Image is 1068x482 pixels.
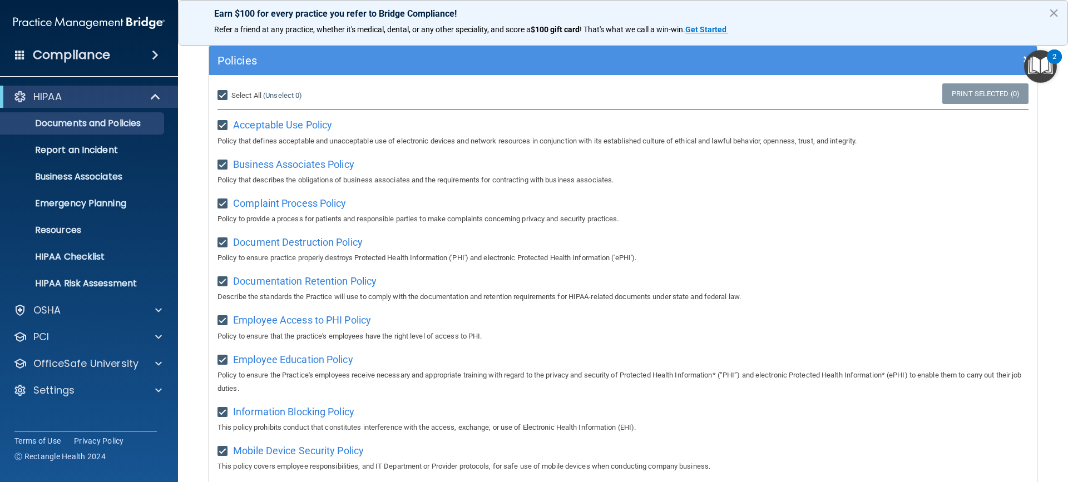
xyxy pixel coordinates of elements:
[233,354,353,365] span: Employee Education Policy
[217,135,1029,148] p: Policy that defines acceptable and unacceptable use of electronic devices and network resources i...
[217,212,1029,226] p: Policy to provide a process for patients and responsible parties to make complaints concerning pr...
[13,330,162,344] a: PCI
[217,54,822,67] h5: Policies
[1024,50,1057,83] button: Open Resource Center, 2 new notifications
[13,90,161,103] a: HIPAA
[942,83,1029,104] a: Print Selected (0)
[33,90,62,103] p: HIPAA
[214,8,1032,19] p: Earn $100 for every practice you refer to Bridge Compliance!
[217,460,1029,473] p: This policy covers employee responsibilities, and IT Department or Provider protocols, for safe u...
[685,25,726,34] strong: Get Started
[74,435,124,446] a: Privacy Policy
[217,251,1029,265] p: Policy to ensure practice properly destroys Protected Health Information ('PHI') and electronic P...
[233,406,354,418] span: Information Blocking Policy
[233,314,371,326] span: Employee Access to PHI Policy
[1049,4,1059,22] button: Close
[233,197,346,209] span: Complaint Process Policy
[13,304,162,317] a: OSHA
[7,225,159,236] p: Resources
[217,173,1029,187] p: Policy that describes the obligations of business associates and the requirements for contracting...
[217,330,1029,343] p: Policy to ensure that the practice's employees have the right level of access to PHI.
[263,91,302,100] a: (Unselect 0)
[217,52,1029,69] a: Policies
[33,384,75,397] p: Settings
[214,25,531,34] span: Refer a friend at any practice, whether it's medical, dental, or any other speciality, and score a
[33,304,61,317] p: OSHA
[580,25,685,34] span: ! That's what we call a win-win.
[13,357,162,370] a: OfficeSafe University
[14,451,106,462] span: Ⓒ Rectangle Health 2024
[231,91,261,100] span: Select All
[7,171,159,182] p: Business Associates
[233,119,332,131] span: Acceptable Use Policy
[7,278,159,289] p: HIPAA Risk Assessment
[217,91,230,100] input: Select All (Unselect 0)
[685,25,728,34] a: Get Started
[13,384,162,397] a: Settings
[7,118,159,129] p: Documents and Policies
[233,236,363,248] span: Document Destruction Policy
[217,290,1029,304] p: Describe the standards the Practice will use to comply with the documentation and retention requi...
[531,25,580,34] strong: $100 gift card
[33,357,139,370] p: OfficeSafe University
[7,145,159,156] p: Report an Incident
[217,369,1029,395] p: Policy to ensure the Practice's employees receive necessary and appropriate training with regard ...
[233,275,377,287] span: Documentation Retention Policy
[233,445,364,456] span: Mobile Device Security Policy
[13,12,165,34] img: PMB logo
[1052,57,1056,71] div: 2
[33,47,110,63] h4: Compliance
[233,158,354,170] span: Business Associates Policy
[7,198,159,209] p: Emergency Planning
[33,330,49,344] p: PCI
[217,421,1029,434] p: This policy prohibits conduct that constitutes interference with the access, exchange, or use of ...
[7,251,159,262] p: HIPAA Checklist
[14,435,61,446] a: Terms of Use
